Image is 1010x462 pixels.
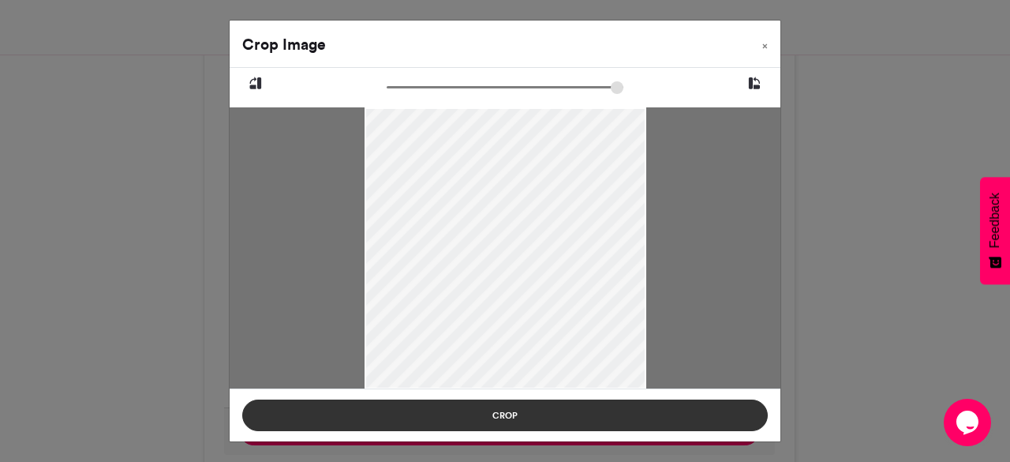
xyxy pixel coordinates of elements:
[944,399,994,446] iframe: chat widget
[988,193,1002,248] span: Feedback
[242,400,768,431] button: Crop
[750,21,780,65] button: Close
[242,33,326,56] h4: Crop Image
[762,41,768,51] span: ×
[980,177,1010,284] button: Feedback - Show survey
